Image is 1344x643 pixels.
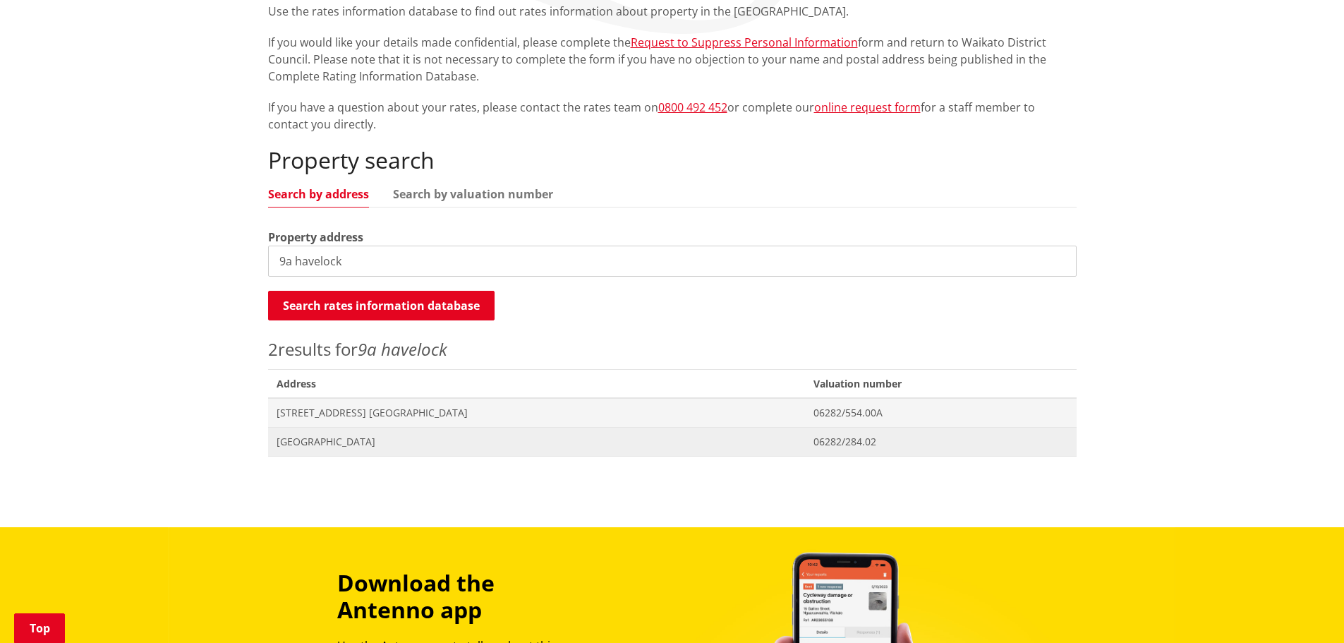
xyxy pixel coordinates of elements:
[814,100,921,115] a: online request form
[277,435,797,449] span: [GEOGRAPHIC_DATA]
[268,229,363,246] label: Property address
[268,99,1077,133] p: If you have a question about your rates, please contact the rates team on or complete our for a s...
[14,613,65,643] a: Top
[268,188,369,200] a: Search by address
[813,435,1068,449] span: 06282/284.02
[268,147,1077,174] h2: Property search
[1279,584,1330,635] iframe: Messenger Launcher
[631,35,858,50] a: Request to Suppress Personal Information
[268,427,1077,456] a: [GEOGRAPHIC_DATA] 06282/284.02
[268,3,1077,20] p: Use the rates information database to find out rates information about property in the [GEOGRAPHI...
[813,406,1068,420] span: 06282/554.00A
[268,337,1077,362] p: results for
[393,188,553,200] a: Search by valuation number
[277,406,797,420] span: [STREET_ADDRESS] [GEOGRAPHIC_DATA]
[358,337,447,361] em: 9a havelock
[268,246,1077,277] input: e.g. Duke Street NGARUAWAHIA
[805,369,1077,398] span: Valuation number
[268,291,495,320] button: Search rates information database
[268,337,278,361] span: 2
[268,369,805,398] span: Address
[337,570,593,624] h3: Download the Antenno app
[268,398,1077,427] a: [STREET_ADDRESS] [GEOGRAPHIC_DATA] 06282/554.00A
[268,34,1077,85] p: If you would like your details made confidential, please complete the form and return to Waikato ...
[658,100,727,115] a: 0800 492 452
